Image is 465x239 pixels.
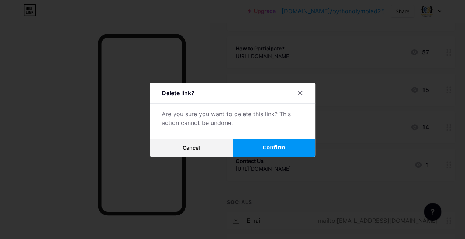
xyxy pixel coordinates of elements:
span: Confirm [262,144,285,151]
div: Are you sure you want to delete this link? This action cannot be undone. [162,110,304,127]
button: Cancel [150,139,233,157]
div: Delete link? [162,89,194,97]
button: Confirm [233,139,315,157]
span: Cancel [183,145,200,151]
